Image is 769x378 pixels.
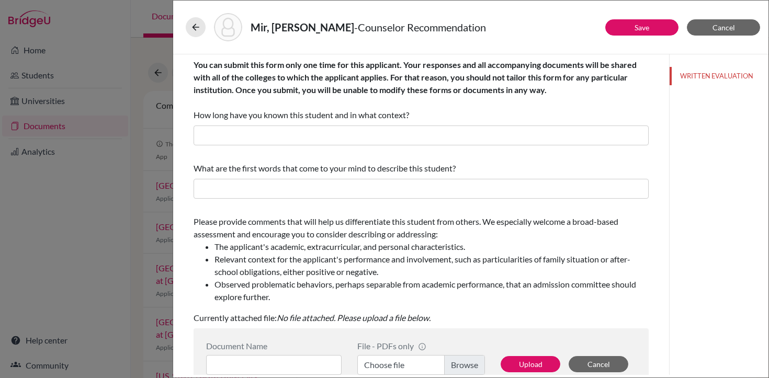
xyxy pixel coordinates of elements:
[214,278,649,303] li: Observed problematic behaviors, perhaps separable from academic performance, that an admission co...
[194,163,456,173] span: What are the first words that come to your mind to describe this student?
[194,211,649,328] div: Currently attached file:
[194,216,649,303] span: Please provide comments that will help us differentiate this student from others. We especially w...
[214,253,649,278] li: Relevant context for the applicant's performance and involvement, such as particularities of fami...
[670,67,768,85] button: WRITTEN EVALUATION
[214,240,649,253] li: The applicant's academic, extracurricular, and personal characteristics.
[354,21,486,33] span: - Counselor Recommendation
[206,341,342,351] div: Document Name
[277,313,431,323] i: No file attached. Please upload a file below.
[194,60,637,120] span: How long have you known this student and in what context?
[251,21,354,33] strong: Mir, [PERSON_NAME]
[357,341,485,351] div: File - PDFs only
[418,342,426,351] span: info
[357,355,485,375] label: Choose file
[194,60,637,95] b: You can submit this form only one time for this applicant. Your responses and all accompanying do...
[569,356,628,372] button: Cancel
[501,356,560,372] button: Upload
